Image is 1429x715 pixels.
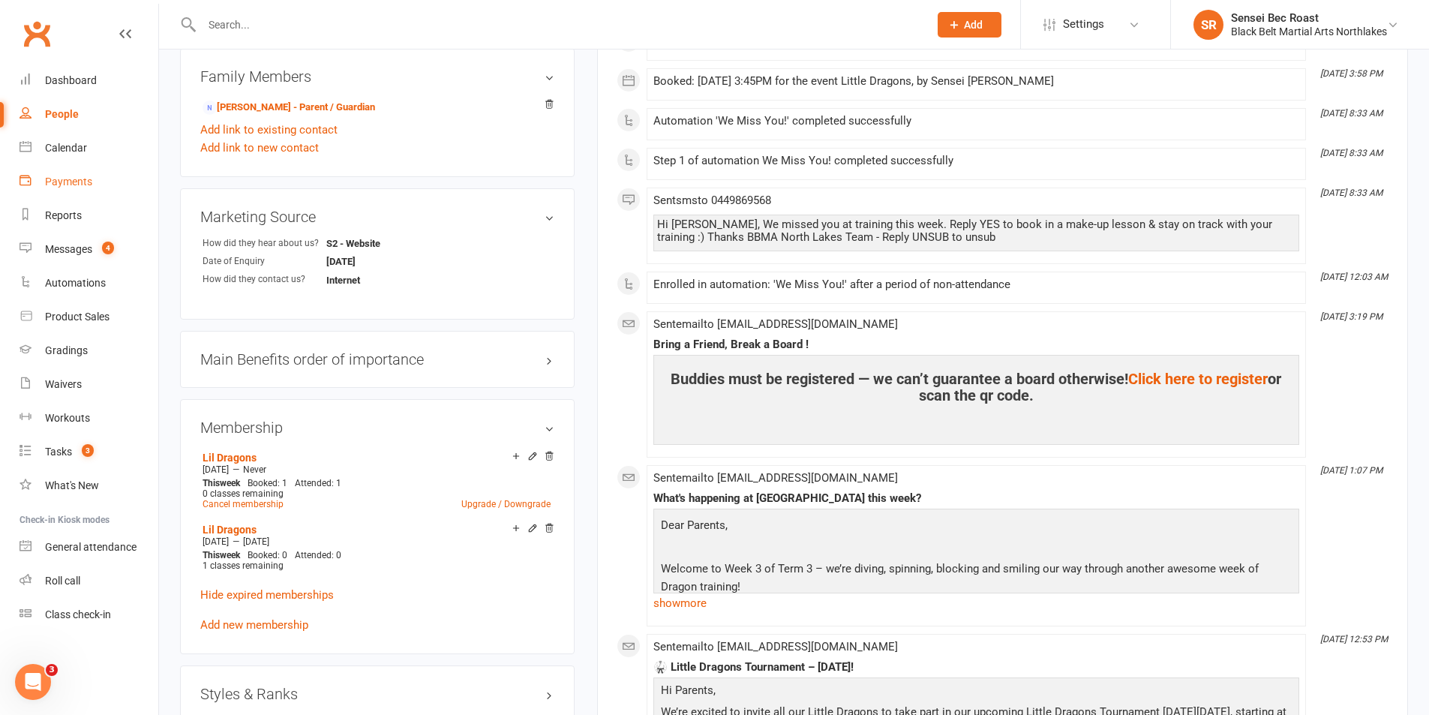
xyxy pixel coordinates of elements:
[15,664,51,700] iframe: Intercom live chat
[653,194,771,207] span: Sent sms to 0449869568
[20,266,158,300] a: Automations
[199,536,554,548] div: —
[45,311,110,323] div: Product Sales
[45,209,82,221] div: Reports
[326,238,413,249] strong: S2 - Website
[200,139,319,157] a: Add link to new contact
[20,199,158,233] a: Reports
[326,275,413,286] strong: Internet
[45,142,87,154] div: Calendar
[657,218,1295,244] div: Hi [PERSON_NAME], We missed you at training this week. Reply YES to book in a make-up lesson & st...
[203,478,220,488] span: This
[326,256,413,267] strong: [DATE]
[295,550,341,560] span: Attended: 0
[1320,68,1382,79] i: [DATE] 3:58 PM
[197,14,918,35] input: Search...
[938,12,1001,38] button: Add
[1320,465,1382,476] i: [DATE] 1:07 PM
[45,575,80,587] div: Roll call
[45,108,79,120] div: People
[1320,272,1388,282] i: [DATE] 12:03 AM
[200,686,554,702] h3: Styles & Ranks
[20,233,158,266] a: Messages 4
[203,536,229,547] span: [DATE]
[200,588,334,602] a: Hide expired memberships
[46,664,58,676] span: 3
[653,338,1299,351] div: Bring a Friend, Break a Board !
[102,242,114,254] span: 4
[200,68,554,85] h3: Family Members
[1231,25,1387,38] div: Black Belt Martial Arts Northlakes
[248,550,287,560] span: Booked: 0
[203,452,257,464] a: Lil Dragons
[203,100,375,116] a: [PERSON_NAME] - Parent / Guardian
[203,464,229,475] span: [DATE]
[45,479,99,491] div: What's New
[45,74,97,86] div: Dashboard
[45,378,82,390] div: Waivers
[653,593,1299,614] a: show more
[248,478,287,488] span: Booked: 1
[1063,8,1104,41] span: Settings
[20,368,158,401] a: Waivers
[657,371,1295,404] h4: Buddies must be registered — we can’t guarantee a board otherwise! or scan the qr code.
[200,618,308,632] a: Add new membership
[200,419,554,436] h3: Membership
[203,254,326,269] div: Date of Enquiry
[203,236,326,251] div: How did they hear about us?
[20,165,158,199] a: Payments
[653,115,1299,128] div: Automation 'We Miss You!' completed successfully
[1320,188,1382,198] i: [DATE] 8:33 AM
[199,550,244,560] div: week
[243,536,269,547] span: [DATE]
[657,681,1295,703] p: Hi Parents,
[45,344,88,356] div: Gradings
[20,300,158,334] a: Product Sales
[1193,10,1223,40] div: SR
[653,155,1299,167] div: Step 1 of automation We Miss You! completed successfully
[200,121,338,139] a: Add link to existing contact
[199,478,244,488] div: week
[653,278,1299,291] div: Enrolled in automation: 'We Miss You!' after a period of non-attendance
[653,661,1299,674] div: 🥋 Little Dragons Tournament – [DATE]!
[20,131,158,165] a: Calendar
[20,98,158,131] a: People
[200,351,554,368] h3: Main Benefits order of importance
[18,15,56,53] a: Clubworx
[20,334,158,368] a: Gradings
[203,560,284,571] span: 1 classes remaining
[653,640,898,653] span: Sent email to [EMAIL_ADDRESS][DOMAIN_NAME]
[45,608,111,620] div: Class check-in
[199,464,554,476] div: —
[20,435,158,469] a: Tasks 3
[653,75,1299,88] div: Booked: [DATE] 3:45PM for the event Little Dragons, by Sensei [PERSON_NAME]
[20,469,158,503] a: What's New
[82,444,94,457] span: 3
[243,464,266,475] span: Never
[295,478,341,488] span: Attended: 1
[20,564,158,598] a: Roll call
[45,176,92,188] div: Payments
[200,209,554,225] h3: Marketing Source
[653,317,898,331] span: Sent email to [EMAIL_ADDRESS][DOMAIN_NAME]
[964,19,983,31] span: Add
[20,401,158,435] a: Workouts
[461,499,551,509] a: Upgrade / Downgrade
[1320,108,1382,119] i: [DATE] 8:33 AM
[653,471,898,485] span: Sent email to [EMAIL_ADDRESS][DOMAIN_NAME]
[1231,11,1387,25] div: Sensei Bec Roast
[45,412,90,424] div: Workouts
[657,516,1295,538] p: Dear Parents,
[203,550,220,560] span: This
[1320,634,1388,644] i: [DATE] 12:53 PM
[203,524,257,536] a: Lil Dragons
[20,64,158,98] a: Dashboard
[203,272,326,287] div: How did they contact us?
[20,530,158,564] a: General attendance kiosk mode
[203,499,284,509] a: Cancel membership
[653,492,1299,505] div: What's happening at [GEOGRAPHIC_DATA] this week?
[1320,148,1382,158] i: [DATE] 8:33 AM
[45,243,92,255] div: Messages
[20,598,158,632] a: Class kiosk mode
[45,541,137,553] div: General attendance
